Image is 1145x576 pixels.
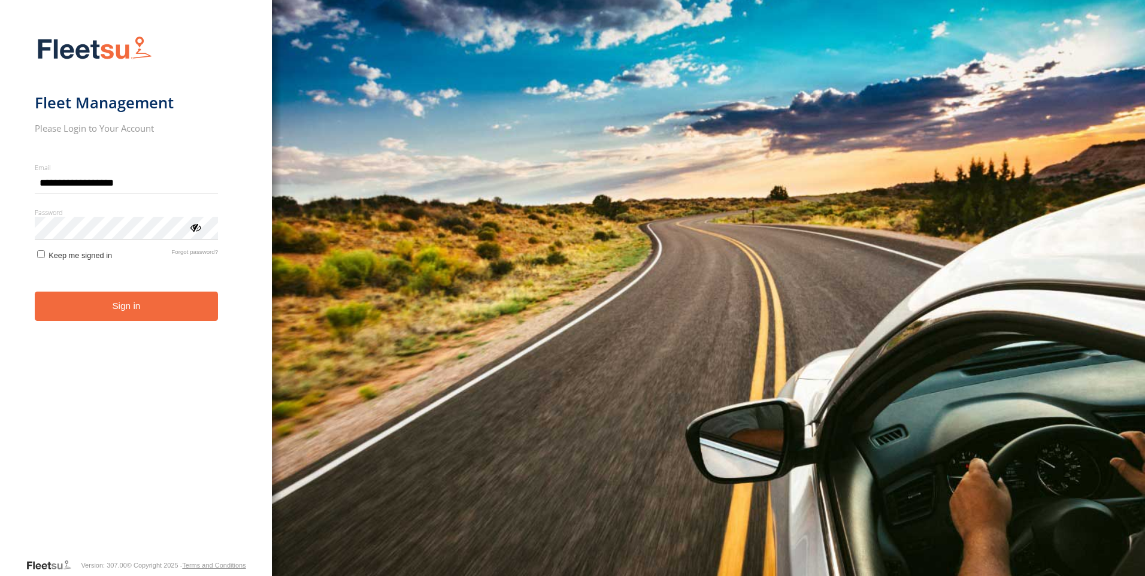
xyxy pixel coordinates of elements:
[189,221,201,233] div: ViewPassword
[35,29,238,558] form: main
[49,251,112,260] span: Keep me signed in
[171,248,218,260] a: Forgot password?
[35,93,219,113] h1: Fleet Management
[81,562,126,569] div: Version: 307.00
[35,292,219,321] button: Sign in
[35,122,219,134] h2: Please Login to Your Account
[26,559,81,571] a: Visit our Website
[37,250,45,258] input: Keep me signed in
[35,34,155,64] img: Fleetsu
[127,562,246,569] div: © Copyright 2025 -
[35,208,219,217] label: Password
[35,163,219,172] label: Email
[182,562,246,569] a: Terms and Conditions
